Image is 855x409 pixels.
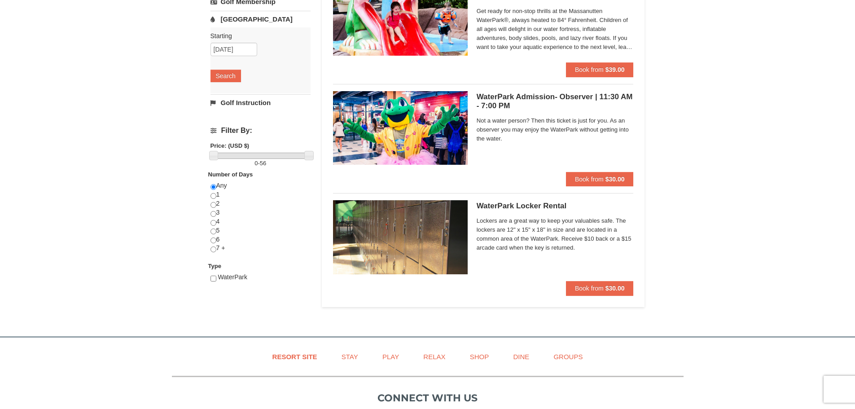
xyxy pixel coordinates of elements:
[605,66,625,73] strong: $39.00
[333,200,468,274] img: 6619917-1005-d92ad057.png
[210,159,311,168] label: -
[477,216,634,252] span: Lockers are a great way to keep your valuables safe. The lockers are 12" x 15" x 18" in size and ...
[412,347,456,367] a: Relax
[477,116,634,143] span: Not a water person? Then this ticket is just for you. As an observer you may enjoy the WaterPark ...
[260,160,266,167] span: 56
[210,142,250,149] strong: Price: (USD $)
[477,202,634,211] h5: WaterPark Locker Rental
[542,347,594,367] a: Groups
[502,347,540,367] a: Dine
[605,176,625,183] strong: $30.00
[210,94,311,111] a: Golf Instruction
[261,347,329,367] a: Resort Site
[566,172,634,186] button: Book from $30.00
[477,92,634,110] h5: WaterPark Admission- Observer | 11:30 AM - 7:00 PM
[330,347,369,367] a: Stay
[371,347,410,367] a: Play
[575,66,604,73] span: Book from
[566,62,634,77] button: Book from $39.00
[254,160,258,167] span: 0
[477,7,634,52] span: Get ready for non-stop thrills at the Massanutten WaterPark®, always heated to 84° Fahrenheit. Ch...
[566,281,634,295] button: Book from $30.00
[459,347,500,367] a: Shop
[333,91,468,165] img: 6619917-1587-675fdf84.jpg
[210,127,311,135] h4: Filter By:
[575,176,604,183] span: Book from
[210,181,311,262] div: Any 1 2 3 4 5 6 7 +
[218,273,247,281] span: WaterPark
[210,11,311,27] a: [GEOGRAPHIC_DATA]
[210,31,304,40] label: Starting
[210,70,241,82] button: Search
[208,171,253,178] strong: Number of Days
[172,391,684,405] p: Connect with us
[605,285,625,292] strong: $30.00
[208,263,221,269] strong: Type
[575,285,604,292] span: Book from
